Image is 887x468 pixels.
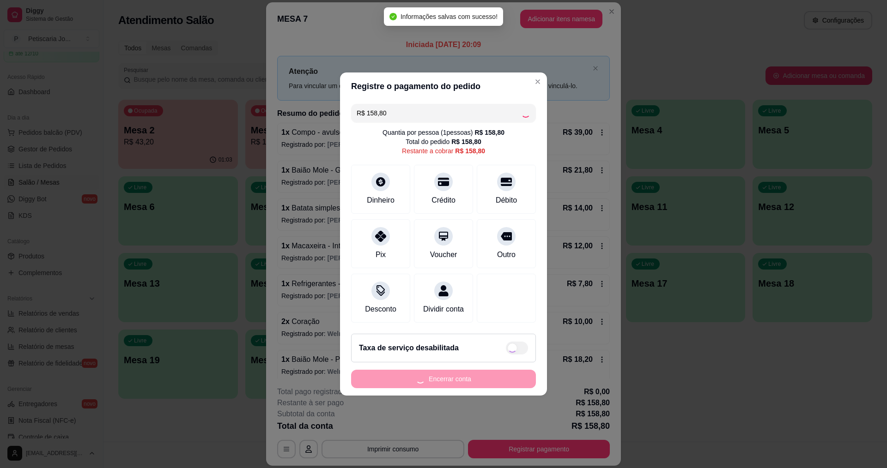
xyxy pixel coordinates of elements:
div: Voucher [430,249,457,260]
div: R$ 158,80 [455,146,485,156]
div: Débito [496,195,517,206]
input: Ex.: hambúrguer de cordeiro [357,104,521,122]
div: Pix [376,249,386,260]
div: R$ 158,80 [451,137,481,146]
div: Desconto [365,304,396,315]
header: Registre o pagamento do pedido [340,72,547,100]
h2: Taxa de serviço desabilitada [359,342,459,354]
div: Dinheiro [367,195,395,206]
span: Informações salvas com sucesso! [401,13,498,20]
div: Quantia por pessoa ( 1 pessoas) [383,128,504,137]
div: Restante a cobrar [402,146,485,156]
div: R$ 158,80 [474,128,504,137]
div: Crédito [431,195,456,206]
button: Close [530,74,545,89]
div: Dividir conta [423,304,464,315]
span: check-circle [389,13,397,20]
div: Outro [497,249,516,260]
div: Total do pedido [406,137,481,146]
div: Loading [521,108,530,118]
